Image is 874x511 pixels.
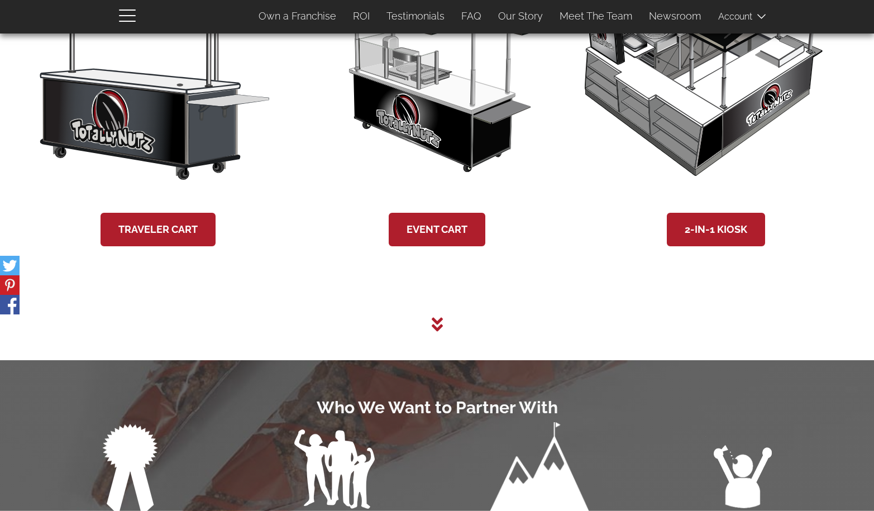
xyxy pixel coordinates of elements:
[490,4,551,28] a: Our Story
[551,4,641,28] a: Meet The Team
[345,4,378,28] a: ROI
[453,4,490,28] a: FAQ
[389,213,485,246] a: Event Cart
[641,4,709,28] a: Newsroom
[27,398,847,417] h2: Who We Want to Partner With
[378,4,453,28] a: Testimonials
[101,213,216,246] a: Traveler Cart
[667,213,765,246] a: 2-in-1 Kiosk
[250,4,345,28] a: Own a Franchise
